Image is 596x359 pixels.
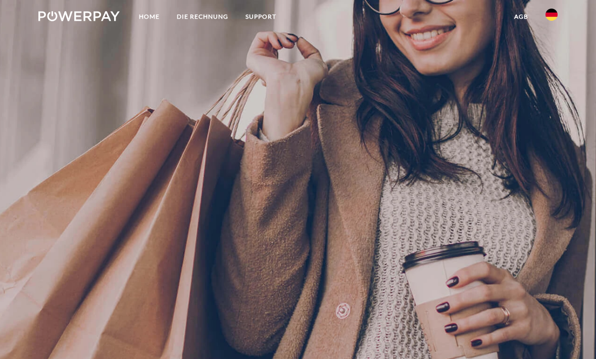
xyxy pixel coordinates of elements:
a: SUPPORT [237,8,285,26]
a: Home [130,8,168,26]
a: agb [506,8,537,26]
a: DIE RECHNUNG [168,8,237,26]
img: logo-powerpay-white.svg [38,11,120,21]
img: de [545,9,558,21]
